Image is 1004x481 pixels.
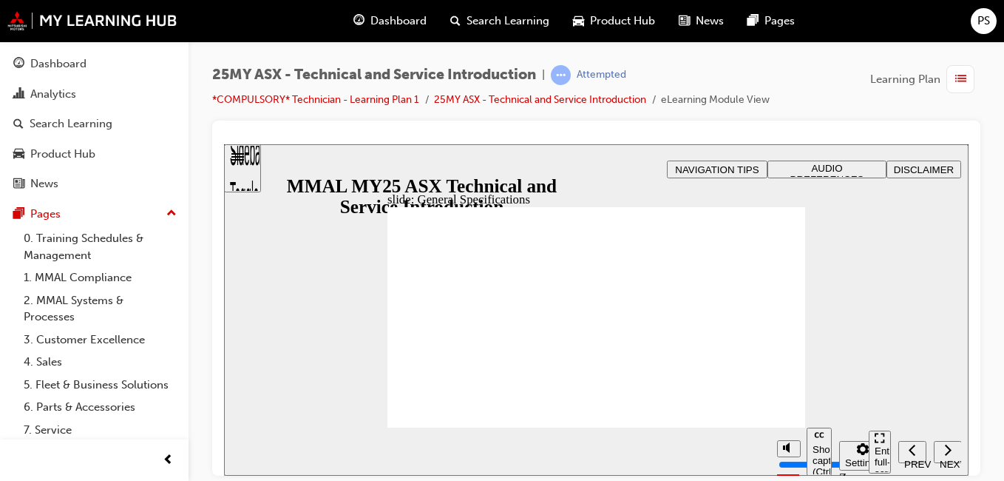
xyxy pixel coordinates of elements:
span: chart-icon [13,88,24,101]
a: car-iconProduct Hub [561,6,667,36]
span: news-icon [13,178,24,191]
span: guage-icon [13,58,24,71]
button: Settings [615,297,662,326]
span: Learning Plan [870,71,940,88]
span: DISCLAIMER [670,20,730,31]
span: NAVIGATION TIPS [451,20,535,31]
a: 4. Sales [18,351,183,374]
a: guage-iconDashboard [342,6,438,36]
img: mmal [7,11,177,30]
button: Mute (Ctrl+Alt+M) [553,296,577,313]
a: 2. MMAL Systems & Processes [18,289,183,329]
span: Dashboard [370,13,427,30]
span: AUDIO PREFERENCES [566,18,640,41]
span: prev-icon [163,451,174,470]
button: NAVIGATION TIPS [443,16,543,34]
span: list-icon [955,70,966,89]
span: search-icon [13,118,24,131]
span: Product Hub [590,13,655,30]
span: News [696,13,724,30]
span: up-icon [166,204,177,223]
span: learningRecordVerb_ATTEMPT-icon [551,65,571,85]
button: Enter full-screen (Ctrl+Alt+F) [645,286,667,329]
span: guage-icon [353,12,364,30]
div: Show captions (Ctrl+Alt+C) [589,300,602,333]
div: PREV [680,314,696,326]
a: News [6,170,183,198]
button: PS [971,8,997,34]
span: pages-icon [13,208,24,221]
a: 3. Customer Excellence [18,329,183,351]
button: Pages [6,201,183,228]
li: eLearning Module View [661,92,770,109]
div: Pages [30,206,61,223]
input: volume [554,314,650,326]
button: Learning Plan [870,65,980,93]
span: news-icon [679,12,690,30]
a: 7. Service [18,419,183,442]
div: Product Hub [30,146,95,163]
div: Dashboard [30,55,87,73]
a: search-iconSearch Learning [438,6,561,36]
div: misc controls [546,283,637,332]
button: Previous (Ctrl+Alt+Comma) [674,297,702,319]
span: Pages [764,13,795,30]
a: Search Learning [6,110,183,138]
a: Dashboard [6,50,183,78]
a: 6. Parts & Accessories [18,396,183,419]
label: Zoom to fit [615,326,645,370]
a: Product Hub [6,141,183,168]
div: Search Learning [30,115,112,132]
button: DISCLAIMER [662,16,737,34]
div: Settings [621,313,657,324]
nav: slide navigation [645,283,737,332]
div: NEXT [716,314,732,326]
span: 25MY ASX - Technical and Service Introduction [212,67,536,84]
span: car-icon [573,12,584,30]
a: 25MY ASX - Technical and Service Introduction [434,93,646,106]
div: Analytics [30,86,76,103]
span: PS [977,13,990,30]
button: DashboardAnalyticsSearch LearningProduct HubNews [6,47,183,201]
button: Show captions (Ctrl+Alt+C) [583,283,608,332]
span: search-icon [450,12,461,30]
a: 1. MMAL Compliance [18,266,183,289]
div: Attempted [577,68,626,82]
a: 0. Training Schedules & Management [18,227,183,266]
button: AUDIO PREFERENCES [543,16,662,34]
a: 5. Fleet & Business Solutions [18,374,183,397]
a: *COMPULSORY* Technician - Learning Plan 1 [212,93,419,106]
span: | [542,67,545,84]
span: car-icon [13,148,24,161]
span: pages-icon [747,12,759,30]
a: Analytics [6,81,183,108]
a: pages-iconPages [736,6,807,36]
a: news-iconNews [667,6,736,36]
div: Enter full-screen (Ctrl+Alt+F) [651,301,661,346]
span: Search Learning [467,13,549,30]
button: Next (Ctrl+Alt+Period) [710,297,738,319]
div: News [30,175,58,192]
